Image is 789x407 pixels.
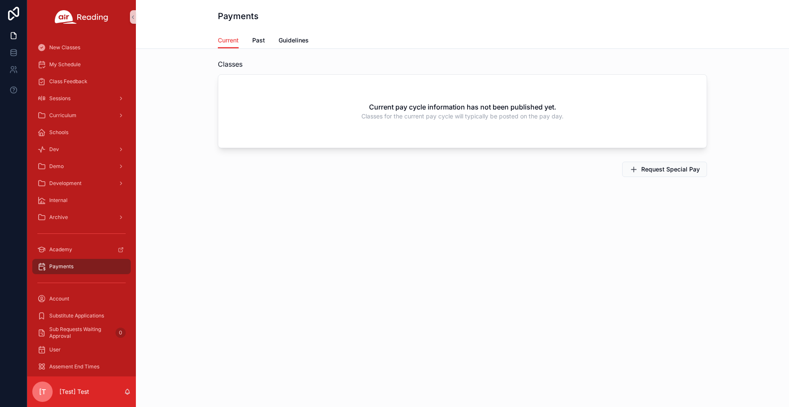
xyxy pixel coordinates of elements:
[32,325,131,340] a: Sub Requests Waiting Approval0
[49,95,70,102] span: Sessions
[49,363,99,370] span: Assement End Times
[49,44,80,51] span: New Classes
[49,246,72,253] span: Academy
[59,387,89,396] p: [Test] Test
[32,342,131,357] a: User
[49,312,104,319] span: Substitute Applications
[369,102,556,112] h2: Current pay cycle information has not been published yet.
[32,176,131,191] a: Development
[49,295,69,302] span: Account
[49,78,87,85] span: Class Feedback
[49,146,59,153] span: Dev
[49,112,76,119] span: Curriculum
[49,326,112,340] span: Sub Requests Waiting Approval
[32,291,131,306] a: Account
[218,59,242,69] span: Classes
[641,165,700,174] span: Request Special Pay
[49,197,68,204] span: Internal
[32,142,131,157] a: Dev
[49,163,64,170] span: Demo
[32,125,131,140] a: Schools
[252,36,265,45] span: Past
[622,162,707,177] button: Request Special Pay
[32,259,131,274] a: Payments
[27,34,136,376] div: scrollable content
[32,193,131,208] a: Internal
[49,214,68,221] span: Archive
[49,263,73,270] span: Payments
[32,210,131,225] a: Archive
[218,33,239,49] a: Current
[49,180,82,187] span: Development
[279,33,309,50] a: Guidelines
[32,242,131,257] a: Academy
[252,33,265,50] a: Past
[32,40,131,55] a: New Classes
[32,91,131,106] a: Sessions
[49,129,68,136] span: Schools
[32,74,131,89] a: Class Feedback
[32,108,131,123] a: Curriculum
[218,36,239,45] span: Current
[116,328,126,338] div: 0
[32,57,131,72] a: My Schedule
[39,387,46,397] span: [T
[361,112,564,121] span: Classes for the current pay cycle will typically be posted on the pay day.
[218,10,259,22] h1: Payments
[32,159,131,174] a: Demo
[55,10,108,24] img: App logo
[279,36,309,45] span: Guidelines
[32,359,131,374] a: Assement End Times
[49,346,61,353] span: User
[49,61,81,68] span: My Schedule
[32,308,131,323] a: Substitute Applications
